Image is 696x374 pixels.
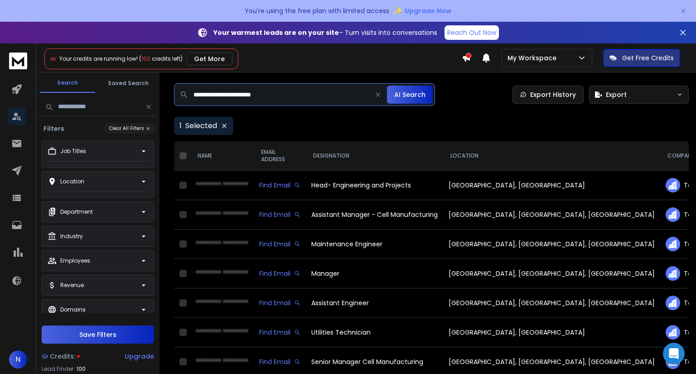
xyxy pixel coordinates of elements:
p: Location [60,178,84,185]
span: Export [606,90,627,99]
button: Search [40,74,95,93]
td: Maintenance Engineer [306,230,443,259]
button: Get More [186,53,232,65]
span: Credits: [50,352,75,361]
span: ✨ [393,5,403,17]
p: Reach Out Now [447,28,496,37]
th: DESIGNATION [306,141,443,171]
button: N [9,350,27,369]
th: NAME [190,141,254,171]
td: [GEOGRAPHIC_DATA], [GEOGRAPHIC_DATA], [GEOGRAPHIC_DATA] [443,259,660,288]
div: Find Email [259,181,300,190]
a: Export History [512,86,584,104]
p: Employees [60,257,90,264]
a: Reach Out Now [445,25,499,40]
p: Revenue [60,282,84,289]
a: Credits:Upgrade [42,347,154,365]
button: Saved Search [101,74,156,92]
div: Find Email [259,210,300,219]
td: Assistant Engineer [306,288,443,318]
button: Get Free Credits [603,49,680,67]
td: Manager [306,259,443,288]
img: logo [9,53,27,69]
div: Find Email [259,269,300,278]
span: 100 [141,55,150,62]
th: LOCATION [443,141,660,171]
th: EMAIL ADDRESS [254,141,306,171]
td: Head- Engineering and Projects [306,171,443,200]
td: [GEOGRAPHIC_DATA], [GEOGRAPHIC_DATA], [GEOGRAPHIC_DATA] [443,230,660,259]
p: Department [60,208,93,216]
p: Lead Finder: [42,365,75,373]
span: 100 [77,365,86,373]
span: ( credits left) [139,55,183,62]
h3: Filters [40,124,68,133]
p: My Workspace [507,53,560,62]
button: Save Filters [42,326,154,344]
p: Get Free Credits [622,53,674,62]
div: Upgrade [125,352,154,361]
td: Assistant Manager - Cell Manufacturing [306,200,443,230]
div: Find Email [259,298,300,307]
div: Open Intercom Messenger [663,343,685,364]
td: [GEOGRAPHIC_DATA], [GEOGRAPHIC_DATA] [443,171,660,200]
td: [GEOGRAPHIC_DATA], [GEOGRAPHIC_DATA] [443,318,660,347]
td: Utilities Technician [306,318,443,347]
p: Job Titles [60,148,86,155]
td: [GEOGRAPHIC_DATA], [GEOGRAPHIC_DATA], [GEOGRAPHIC_DATA] [443,200,660,230]
span: Your credits are running low! [59,55,138,62]
p: – Turn visits into conversations [213,28,437,37]
div: Find Email [259,240,300,249]
p: Selected [185,120,217,131]
span: Upgrade Now [405,6,451,15]
p: You're using the free plan with limited access [245,6,389,15]
button: Clear All Filters [104,123,156,134]
td: [GEOGRAPHIC_DATA], [GEOGRAPHIC_DATA], [GEOGRAPHIC_DATA] [443,288,660,318]
button: AI Search [387,86,433,104]
div: Find Email [259,357,300,366]
button: ✨Upgrade Now [393,2,451,20]
p: Industry [60,233,83,240]
strong: Your warmest leads are on your site [213,28,339,37]
div: Find Email [259,328,300,337]
span: 1 [179,120,182,131]
p: Domains [60,306,86,313]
